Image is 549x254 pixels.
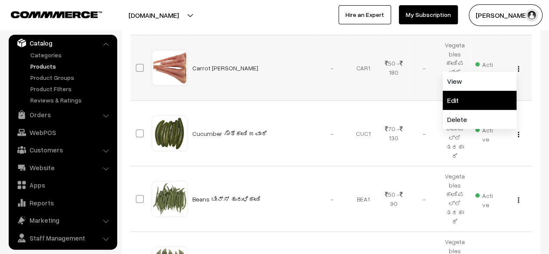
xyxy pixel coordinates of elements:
a: Marketing [11,212,114,228]
a: Categories [28,50,114,59]
td: CUC1 [348,101,378,166]
td: - [409,166,440,232]
span: Active [475,123,496,144]
a: Orders [11,107,114,122]
span: Active [475,58,496,78]
a: Apps [11,177,114,193]
img: COMMMERCE [11,11,102,18]
a: Product Filters [28,84,114,93]
img: user [525,9,538,22]
a: Customers [11,142,114,158]
button: [PERSON_NAME] [469,4,542,26]
a: Hire an Expert [339,5,391,24]
td: - [409,101,440,166]
a: Staff Management [11,230,114,246]
a: Delete [443,110,516,129]
td: - [317,101,348,166]
td: 70 - 130 [378,101,409,166]
a: COMMMERCE [11,9,87,19]
a: Products [28,62,114,71]
td: - [317,166,348,232]
a: Product Groups [28,73,114,82]
td: - [409,35,440,101]
a: Catalog [11,35,114,51]
td: Vegetables ಕಾಯಿಪಲ್ಲೆ ತರಕಾರಿ [440,35,470,101]
a: Beans ಬೀನ್ಸ್ ಹುರುಳಿಕಾಯಿ [192,195,261,203]
a: Website [11,160,114,175]
button: [DOMAIN_NAME] [98,4,209,26]
a: Edit [443,91,516,110]
span: Active [475,189,496,209]
img: Menu [518,132,519,137]
td: Vegetables ಕಾಯಿಪಲ್ಲೆ ತರಕಾರಿ [440,166,470,232]
td: BEA1 [348,166,378,232]
a: Carrot [PERSON_NAME] [192,64,258,72]
td: CAR1 [348,35,378,101]
img: Menu [518,197,519,203]
td: 50 - 90 [378,166,409,232]
a: Cucumber ಸೌತೆಕಾಯಿ ಜವಾರಿ [192,130,267,137]
td: Vegetables ಕಾಯಿಪಲ್ಲೆ ತರಕಾರಿ [440,101,470,166]
a: WebPOS [11,125,114,140]
a: Reports [11,195,114,211]
img: Menu [518,66,519,72]
a: Reviews & Ratings [28,96,114,105]
td: 50 - 180 [378,35,409,101]
td: - [317,35,348,101]
a: View [443,72,516,91]
a: My Subscription [399,5,458,24]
